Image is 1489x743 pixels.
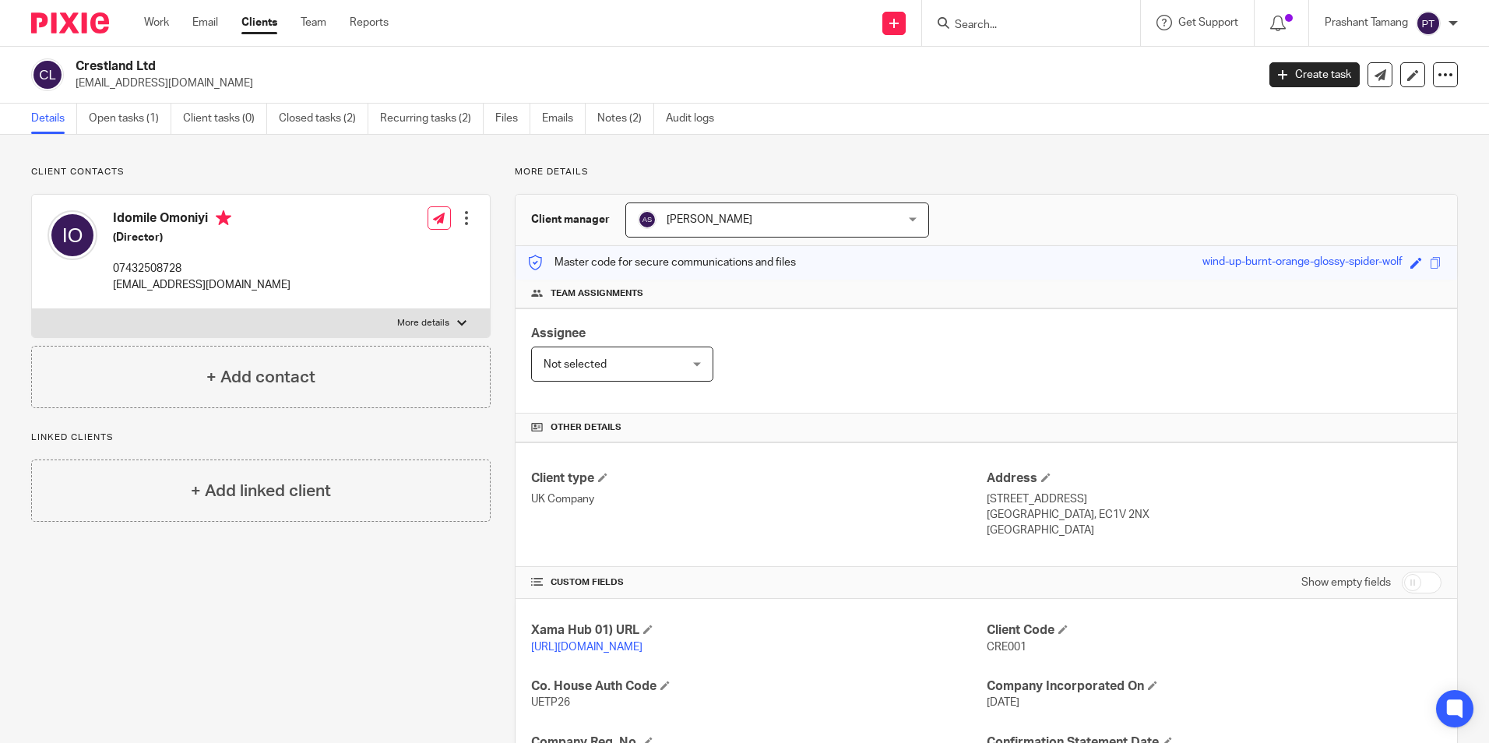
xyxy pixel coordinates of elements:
[638,210,656,229] img: svg%3E
[531,642,642,653] a: [URL][DOMAIN_NAME]
[531,576,986,589] h4: CUSTOM FIELDS
[953,19,1093,33] input: Search
[531,327,586,340] span: Assignee
[31,431,491,444] p: Linked clients
[495,104,530,134] a: Files
[241,15,277,30] a: Clients
[666,104,726,134] a: Audit logs
[515,166,1458,178] p: More details
[987,697,1019,708] span: [DATE]
[1301,575,1391,590] label: Show empty fields
[987,642,1026,653] span: CRE001
[380,104,484,134] a: Recurring tasks (2)
[76,76,1246,91] p: [EMAIL_ADDRESS][DOMAIN_NAME]
[542,104,586,134] a: Emails
[31,58,64,91] img: svg%3E
[206,365,315,389] h4: + Add contact
[987,470,1441,487] h4: Address
[544,359,607,370] span: Not selected
[531,678,986,695] h4: Co. House Auth Code
[531,470,986,487] h4: Client type
[216,210,231,226] i: Primary
[113,210,290,230] h4: Idomile Omoniyi
[1416,11,1441,36] img: svg%3E
[1202,254,1403,272] div: wind-up-burnt-orange-glossy-spider-wolf
[531,697,570,708] span: UETP26
[667,214,752,225] span: [PERSON_NAME]
[987,622,1441,639] h4: Client Code
[531,212,610,227] h3: Client manager
[279,104,368,134] a: Closed tasks (2)
[987,507,1441,523] p: [GEOGRAPHIC_DATA], EC1V 2NX
[301,15,326,30] a: Team
[183,104,267,134] a: Client tasks (0)
[350,15,389,30] a: Reports
[527,255,796,270] p: Master code for secure communications and files
[113,261,290,276] p: 07432508728
[76,58,1012,75] h2: Crestland Ltd
[551,421,621,434] span: Other details
[551,287,643,300] span: Team assignments
[144,15,169,30] a: Work
[31,12,109,33] img: Pixie
[1325,15,1408,30] p: Prashant Tamang
[1269,62,1360,87] a: Create task
[113,230,290,245] h5: (Director)
[397,317,449,329] p: More details
[31,166,491,178] p: Client contacts
[597,104,654,134] a: Notes (2)
[531,491,986,507] p: UK Company
[31,104,77,134] a: Details
[987,491,1441,507] p: [STREET_ADDRESS]
[192,15,218,30] a: Email
[89,104,171,134] a: Open tasks (1)
[48,210,97,260] img: svg%3E
[113,277,290,293] p: [EMAIL_ADDRESS][DOMAIN_NAME]
[531,622,986,639] h4: Xama Hub 01) URL
[987,523,1441,538] p: [GEOGRAPHIC_DATA]
[987,678,1441,695] h4: Company Incorporated On
[191,479,331,503] h4: + Add linked client
[1178,17,1238,28] span: Get Support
